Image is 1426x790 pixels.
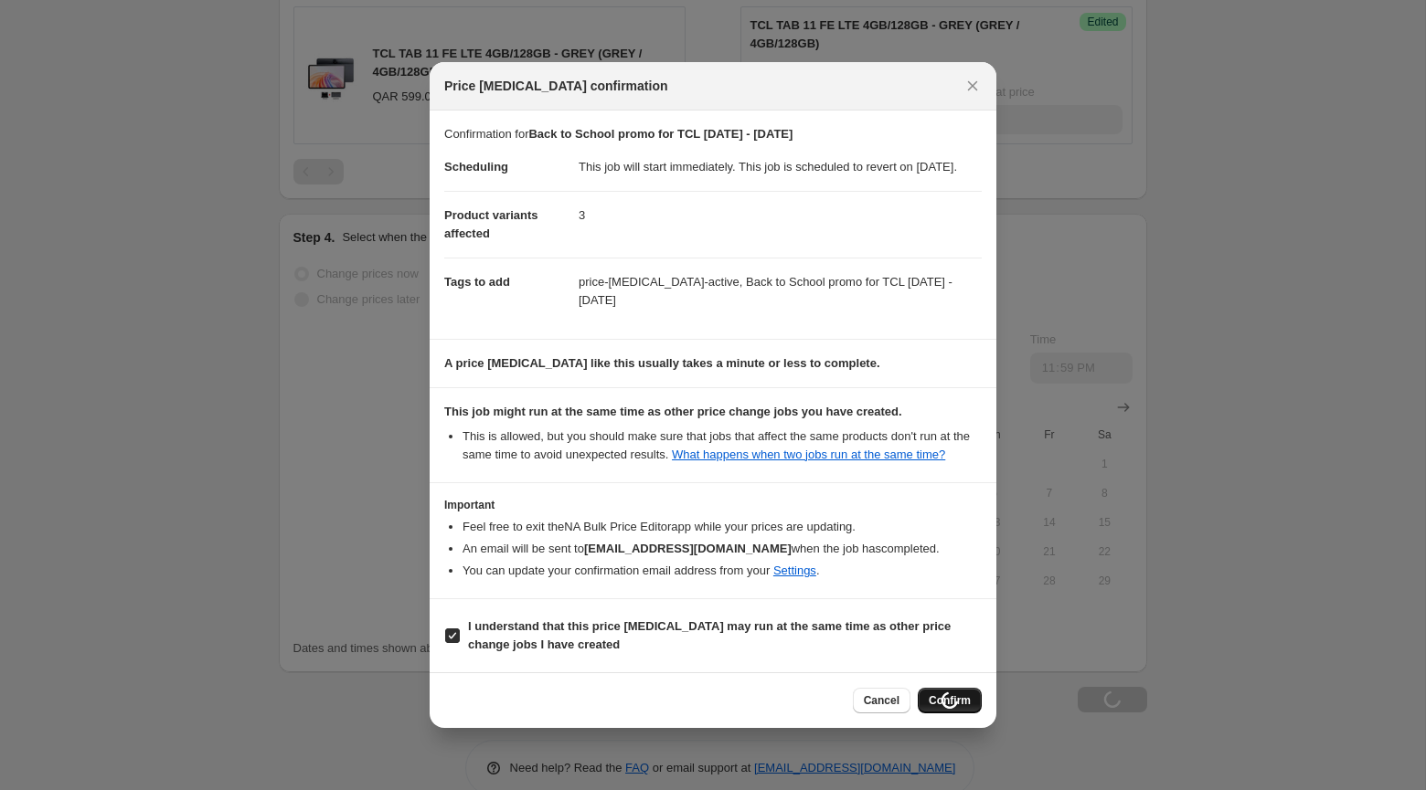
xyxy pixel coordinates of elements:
[960,73,985,99] button: Close
[468,619,951,651] b: I understand that this price [MEDICAL_DATA] may run at the same time as other price change jobs I...
[773,564,816,577] a: Settings
[579,258,982,324] dd: price-[MEDICAL_DATA]-active, Back to School promo for TCL [DATE] - [DATE]
[584,542,792,555] b: [EMAIL_ADDRESS][DOMAIN_NAME]
[444,498,982,512] h3: Important
[444,77,668,95] span: Price [MEDICAL_DATA] confirmation
[579,191,982,239] dd: 3
[528,127,793,141] b: Back to School promo for TCL [DATE] - [DATE]
[444,125,982,143] p: Confirmation for
[444,356,880,370] b: A price [MEDICAL_DATA] like this usually takes a minute or less to complete.
[444,405,902,418] b: This job might run at the same time as other price change jobs you have created.
[463,562,982,580] li: You can update your confirmation email address from your .
[853,688,910,713] button: Cancel
[672,448,945,461] a: What happens when two jobs run at the same time?
[444,160,508,174] span: Scheduling
[579,143,982,191] dd: This job will start immediately. This job is scheduled to revert on [DATE].
[463,540,982,558] li: An email will be sent to when the job has completed .
[444,208,538,240] span: Product variants affected
[444,275,510,289] span: Tags to add
[864,693,899,708] span: Cancel
[463,518,982,536] li: Feel free to exit the NA Bulk Price Editor app while your prices are updating.
[463,427,982,464] li: This is allowed, but you should make sure that jobs that affect the same products don ' t run at ...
